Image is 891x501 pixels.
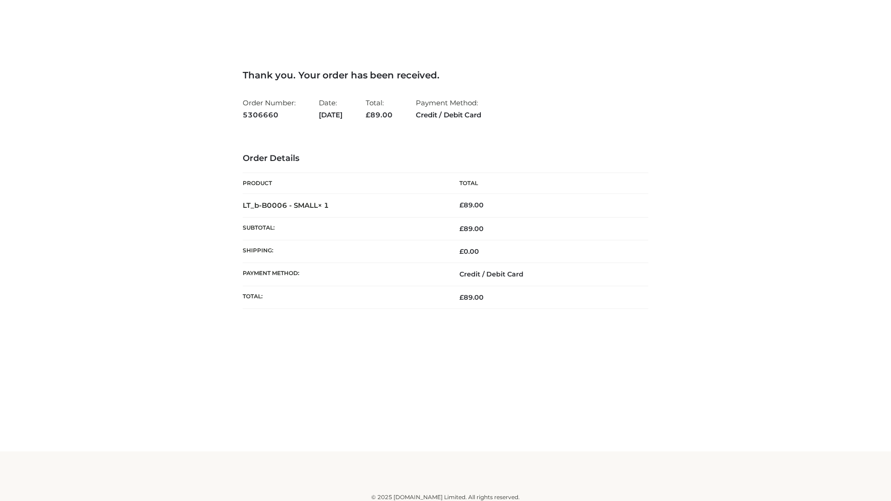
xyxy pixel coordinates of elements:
li: Order Number: [243,95,296,123]
span: £ [459,225,464,233]
th: Total [445,173,648,194]
th: Payment method: [243,263,445,286]
strong: × 1 [318,201,329,210]
bdi: 0.00 [459,247,479,256]
span: 89.00 [459,225,484,233]
th: Product [243,173,445,194]
strong: LT_b-B0006 - SMALL [243,201,329,210]
span: £ [459,201,464,209]
td: Credit / Debit Card [445,263,648,286]
span: 89.00 [459,293,484,302]
h3: Order Details [243,154,648,164]
span: 89.00 [366,110,393,119]
span: £ [459,293,464,302]
li: Total: [366,95,393,123]
th: Total: [243,286,445,308]
bdi: 89.00 [459,201,484,209]
h3: Thank you. Your order has been received. [243,70,648,81]
th: Shipping: [243,240,445,263]
span: £ [459,247,464,256]
li: Date: [319,95,342,123]
li: Payment Method: [416,95,481,123]
span: £ [366,110,370,119]
strong: 5306660 [243,109,296,121]
strong: [DATE] [319,109,342,121]
strong: Credit / Debit Card [416,109,481,121]
th: Subtotal: [243,217,445,240]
